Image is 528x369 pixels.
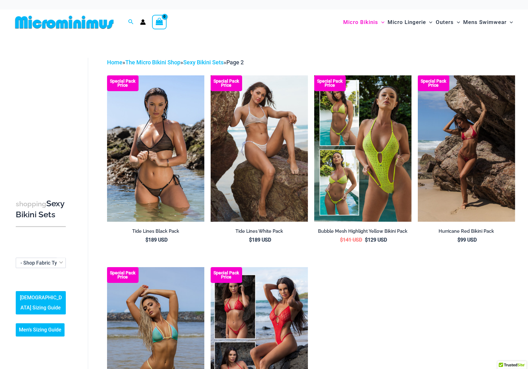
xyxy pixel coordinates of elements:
span: Menu Toggle [507,14,513,30]
img: Tide Lines White 350 Halter Top 470 Thong 05 [211,75,308,222]
bdi: 99 USD [457,237,477,243]
span: Outers [436,14,454,30]
span: Micro Bikinis [343,14,378,30]
span: Page 2 [226,59,244,66]
bdi: 189 USD [249,237,271,243]
img: Tide Lines Black 350 Halter Top 470 Thong 04 [107,75,204,222]
bdi: 141 USD [340,237,362,243]
span: » » » [107,59,244,66]
a: Hurricane Red Bikini Pack [418,228,515,237]
a: Tide Lines White Pack [211,228,308,237]
a: Sexy Bikini Sets [183,59,224,66]
iframe: TrustedSite Certified [16,53,72,179]
a: [DEMOGRAPHIC_DATA] Sizing Guide [16,291,66,314]
h2: Hurricane Red Bikini Pack [418,228,515,234]
b: Special Pack Price [418,79,449,87]
a: Home [107,59,122,66]
nav: Site Navigation [341,12,515,33]
span: $ [249,237,252,243]
span: Menu Toggle [378,14,384,30]
a: Account icon link [140,19,146,25]
a: OutersMenu ToggleMenu Toggle [434,13,462,32]
img: MM SHOP LOGO FLAT [13,15,116,29]
h3: Sexy Bikini Sets [16,198,66,220]
a: Mens SwimwearMenu ToggleMenu Toggle [462,13,514,32]
span: Micro Lingerie [388,14,426,30]
h2: Tide Lines White Pack [211,228,308,234]
a: Tide Lines White 350 Halter Top 470 Thong 05 Tide Lines White 350 Halter Top 470 Thong 03Tide Lin... [211,75,308,222]
b: Special Pack Price [314,79,346,87]
a: Micro LingerieMenu ToggleMenu Toggle [386,13,434,32]
a: Micro BikinisMenu ToggleMenu Toggle [342,13,386,32]
span: - Shop Fabric Type [16,258,65,268]
bdi: 189 USD [145,237,167,243]
span: $ [340,237,343,243]
a: Men’s Sizing Guide [16,323,65,337]
a: The Micro Bikini Shop [125,59,180,66]
span: - Shop Fabric Type [20,260,63,266]
span: Menu Toggle [426,14,432,30]
b: Special Pack Price [107,271,139,279]
a: Hurricane Red 3277 Tri Top 4277 Thong Bottom 05 Hurricane Red 3277 Tri Top 4277 Thong Bottom 06Hu... [418,75,515,222]
span: - Shop Fabric Type [16,258,66,268]
span: $ [457,237,460,243]
a: Tide Lines Black Pack [107,228,204,237]
span: shopping [16,200,46,208]
span: Mens Swimwear [463,14,507,30]
a: View Shopping Cart, empty [152,15,167,29]
a: Search icon link [128,18,134,26]
bdi: 129 USD [365,237,387,243]
span: $ [145,237,148,243]
a: Bubble Mesh Highlight Yellow Bikini Pack [314,228,412,237]
img: Bubble Mesh Ultimate (3) [314,75,412,222]
h2: Bubble Mesh Highlight Yellow Bikini Pack [314,228,412,234]
span: $ [365,237,368,243]
a: Tide Lines Black 350 Halter Top 470 Thong 04 Tide Lines Black 350 Halter Top 470 Thong 03Tide Lin... [107,75,204,222]
span: Menu Toggle [454,14,460,30]
h2: Tide Lines Black Pack [107,228,204,234]
img: Hurricane Red 3277 Tri Top 4277 Thong Bottom 05 [418,75,515,222]
b: Special Pack Price [107,79,139,87]
b: Special Pack Price [211,271,242,279]
a: Bubble Mesh Ultimate (3) Bubble Mesh Highlight Yellow 309 Tri Top 469 Thong 05Bubble Mesh Highlig... [314,75,412,222]
b: Special Pack Price [211,79,242,87]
